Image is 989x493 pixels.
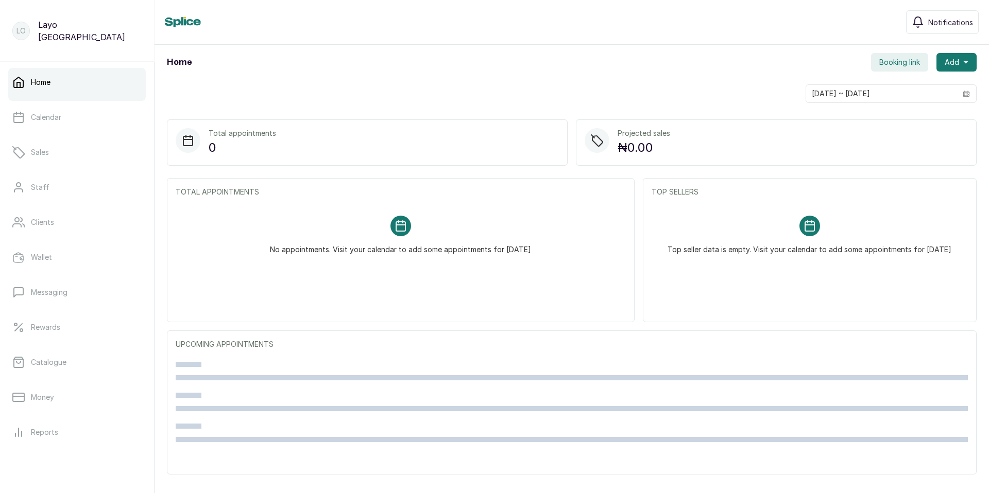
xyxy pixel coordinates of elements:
[167,56,192,68] h1: Home
[8,383,146,412] a: Money
[652,187,968,197] p: TOP SELLERS
[8,278,146,307] a: Messaging
[176,339,968,349] p: UPCOMING APPOINTMENTS
[879,57,920,67] span: Booking link
[31,147,49,157] p: Sales
[945,57,959,67] span: Add
[8,173,146,202] a: Staff
[936,53,977,72] button: Add
[668,236,951,255] p: Top seller data is empty. Visit your calendar to add some appointments for [DATE]
[31,322,60,332] p: Rewards
[618,128,670,138] p: Projected sales
[8,243,146,272] a: Wallet
[31,357,66,367] p: Catalogue
[8,348,146,377] a: Catalogue
[31,252,52,262] p: Wallet
[871,53,928,72] button: Booking link
[963,90,970,97] svg: calendar
[31,287,67,297] p: Messaging
[8,313,146,342] a: Rewards
[8,138,146,167] a: Sales
[8,208,146,237] a: Clients
[209,128,276,138] p: Total appointments
[16,26,26,36] p: LO
[31,427,58,437] p: Reports
[8,418,146,447] a: Reports
[31,77,50,87] p: Home
[209,138,276,157] p: 0
[31,392,54,402] p: Money
[618,138,670,157] p: ₦0.00
[8,453,146,482] a: Settings
[176,187,626,197] p: TOTAL APPOINTMENTS
[31,112,61,122] p: Calendar
[270,236,531,255] p: No appointments. Visit your calendar to add some appointments for [DATE]
[31,182,49,192] p: Staff
[38,19,142,43] p: Layo [GEOGRAPHIC_DATA]
[8,68,146,97] a: Home
[906,10,979,34] button: Notifications
[806,85,957,102] input: Select date
[928,17,973,28] span: Notifications
[31,217,54,227] p: Clients
[8,103,146,132] a: Calendar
